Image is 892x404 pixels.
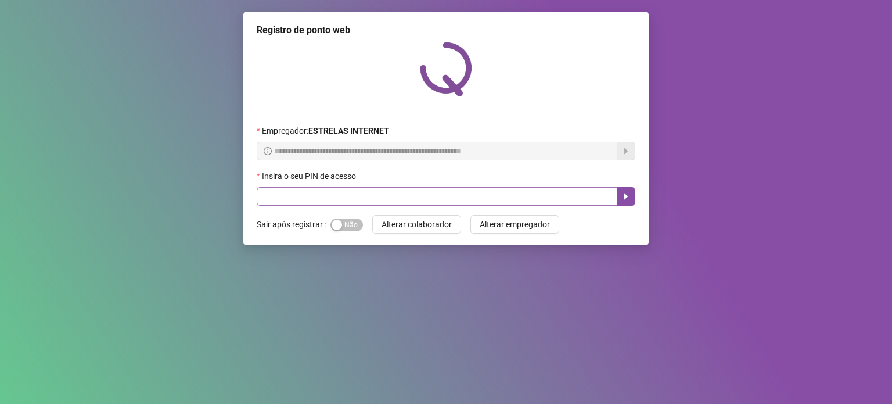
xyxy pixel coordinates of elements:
[480,218,550,231] span: Alterar empregador
[308,126,389,135] strong: ESTRELAS INTERNET
[621,192,631,201] span: caret-right
[262,124,389,137] span: Empregador :
[257,170,364,183] label: Insira o seu PIN de acesso
[382,218,452,231] span: Alterar colaborador
[420,42,472,96] img: QRPoint
[264,147,272,155] span: info-circle
[372,215,461,234] button: Alterar colaborador
[257,23,635,37] div: Registro de ponto web
[257,215,330,234] label: Sair após registrar
[470,215,559,234] button: Alterar empregador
